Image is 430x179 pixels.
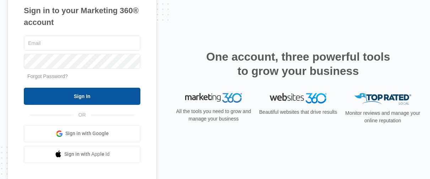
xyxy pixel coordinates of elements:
[27,73,68,79] a: Forgot Password?
[24,5,140,28] h1: Sign in to your Marketing 360® account
[64,150,110,158] span: Sign in with Apple Id
[65,130,109,137] span: Sign in with Google
[24,125,140,142] a: Sign in with Google
[354,93,411,105] img: Top Rated Local
[24,88,140,105] input: Sign In
[174,108,253,123] p: All the tools you need to grow and manage your business
[24,36,140,51] input: Email
[343,109,423,124] p: Monitor reviews and manage your online reputation
[24,146,140,163] a: Sign in with Apple Id
[270,93,327,103] img: Websites 360
[258,108,338,116] p: Beautiful websites that drive results
[204,50,392,78] h2: One account, three powerful tools to grow your business
[185,93,242,103] img: Marketing 360
[74,111,91,119] span: OR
